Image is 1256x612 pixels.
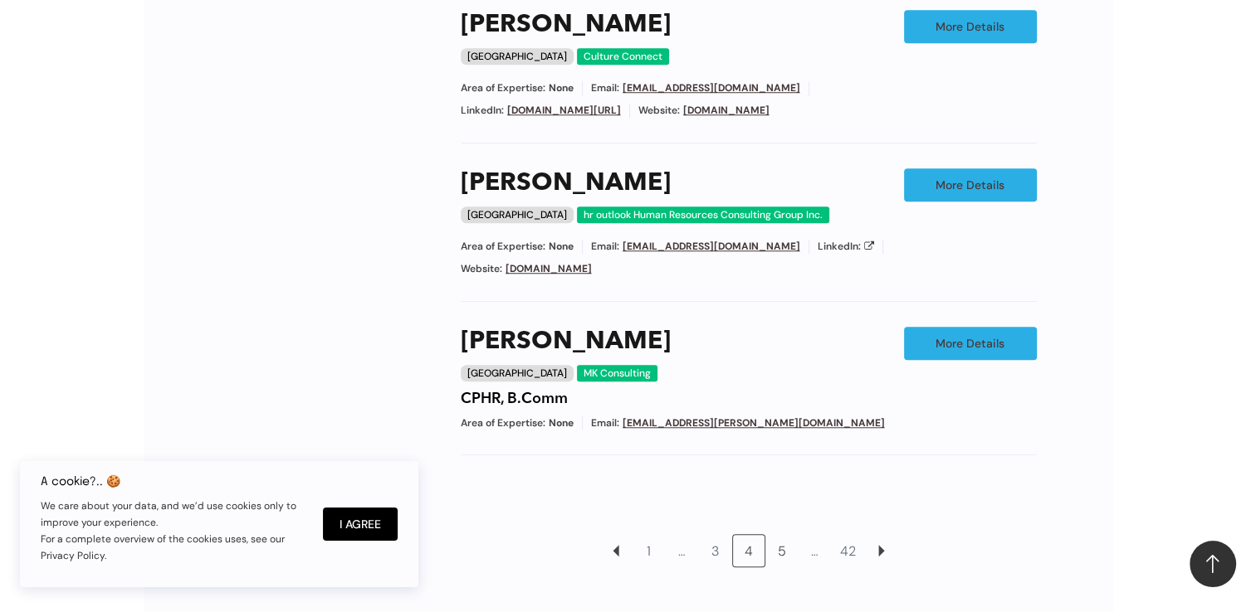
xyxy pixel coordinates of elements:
[41,474,306,488] h6: A cookie?.. 🍪
[799,535,831,566] a: …
[623,240,800,253] a: [EMAIL_ADDRESS][DOMAIN_NAME]
[461,262,502,276] span: Website:
[818,240,861,254] span: LinkedIn:
[461,416,545,430] span: Area of Expertise:
[591,240,619,254] span: Email:
[577,365,657,381] div: MK Consulting
[638,104,680,118] span: Website:
[461,240,545,254] span: Area of Expertise:
[591,81,619,95] span: Email:
[623,81,800,95] a: [EMAIL_ADDRESS][DOMAIN_NAME]
[833,535,864,566] a: 42
[507,104,621,117] a: [DOMAIN_NAME][URL]
[577,48,669,65] div: Culture Connect
[904,168,1037,202] a: More Details
[766,535,798,566] a: 5
[461,168,671,198] a: [PERSON_NAME]
[461,81,545,95] span: Area of Expertise:
[506,262,592,275] a: [DOMAIN_NAME]
[591,416,619,430] span: Email:
[461,206,574,223] div: [GEOGRAPHIC_DATA]
[549,240,574,254] span: None
[577,206,829,223] div: hr outlook Human Resources Consulting Group Inc.
[461,365,574,381] div: [GEOGRAPHIC_DATA]
[700,535,731,566] a: 3
[549,416,574,430] span: None
[904,10,1037,43] a: More Details
[667,535,698,566] a: …
[623,416,885,430] a: [EMAIL_ADDRESS][PERSON_NAME][DOMAIN_NAME]
[461,10,671,40] a: [PERSON_NAME]
[41,498,306,564] p: We care about your data, and we’d use cookies only to improve your experience. For a complete ove...
[461,48,574,65] div: [GEOGRAPHIC_DATA]
[633,535,665,566] a: 1
[733,535,765,566] a: 4
[549,81,574,95] span: None
[461,390,568,408] h4: CPHR, B.Comm
[904,327,1037,360] a: More Details
[461,327,671,357] a: [PERSON_NAME]
[323,508,398,541] button: I Agree
[461,104,504,118] span: LinkedIn:
[683,104,770,117] a: [DOMAIN_NAME]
